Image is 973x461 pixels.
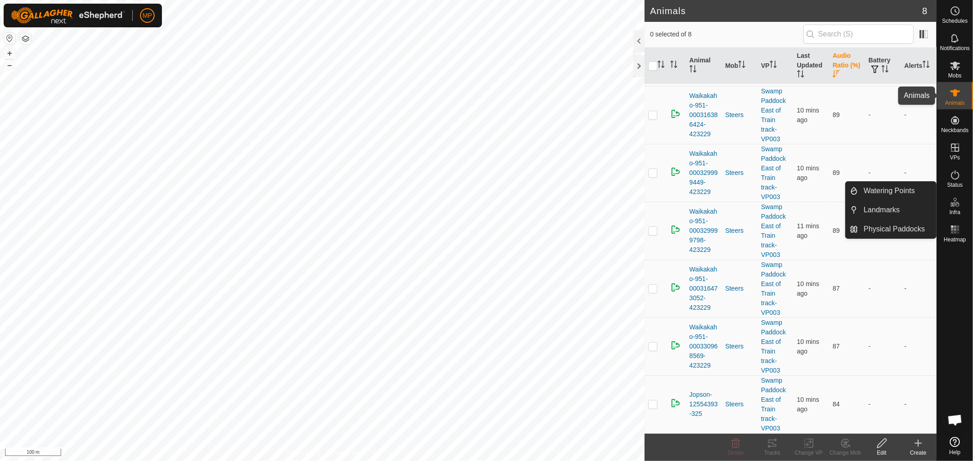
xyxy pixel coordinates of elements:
button: + [4,48,15,59]
span: VPs [950,155,960,160]
p-sorticon: Activate to sort [770,62,777,69]
a: Watering Points [859,182,937,200]
span: Animals [945,100,965,106]
span: Landmarks [864,205,900,215]
button: – [4,60,15,71]
span: Waikakaho-951-000316473052-423229 [689,265,718,312]
div: Edit [864,449,900,457]
a: Swamp Paddock East of Train track-VP003 [761,377,786,432]
th: Audio Ratio (%) [829,47,865,84]
p-sorticon: Activate to sort [738,62,745,69]
img: returning on [670,282,681,293]
span: Physical Paddocks [864,224,925,235]
span: 7 Sept 2025, 2:03 pm [797,164,819,181]
div: Steers [725,168,754,178]
td: - [865,144,901,202]
div: Steers [725,110,754,120]
p-sorticon: Activate to sort [881,67,889,74]
th: Last Updated [793,47,829,84]
span: 84 [833,400,840,408]
div: Tracks [754,449,791,457]
span: Heatmap [944,237,966,242]
a: Physical Paddocks [859,220,937,238]
li: Watering Points [846,182,936,200]
p-sorticon: Activate to sort [833,72,840,79]
li: Landmarks [846,201,936,219]
img: returning on [670,166,681,177]
span: Waikakaho-951-000330968569-423229 [689,323,718,370]
a: Landmarks [859,201,937,219]
span: 8 [922,4,927,18]
div: Change Mob [827,449,864,457]
td: - [865,260,901,318]
a: Swamp Paddock East of Train track-VP003 [761,145,786,200]
span: Infra [949,210,960,215]
a: Swamp Paddock East of Train track-VP003 [761,87,786,143]
span: Waikakaho-951-000329999449-423229 [689,149,718,197]
span: 7 Sept 2025, 2:03 pm [797,222,819,239]
td: - [900,375,937,433]
p-sorticon: Activate to sort [670,62,677,69]
span: 7 Sept 2025, 2:03 pm [797,338,819,355]
td: - [900,318,937,375]
div: Steers [725,342,754,351]
span: Mobs [948,73,962,78]
a: Swamp Paddock East of Train track-VP003 [761,30,786,85]
th: Alerts [900,47,937,84]
span: Jopson-12554393-325 [689,390,718,419]
h2: Animals [650,5,922,16]
p-sorticon: Activate to sort [922,62,930,69]
span: 87 [833,285,840,292]
td: - [865,375,901,433]
a: Swamp Paddock East of Train track-VP003 [761,203,786,258]
span: Neckbands [941,128,968,133]
span: 7 Sept 2025, 2:03 pm [797,280,819,297]
span: Schedules [942,18,968,24]
span: 89 [833,169,840,176]
td: - [900,144,937,202]
span: 89 [833,227,840,234]
button: Reset Map [4,33,15,44]
img: returning on [670,340,681,351]
span: Waikakaho-951-000329999798-423229 [689,207,718,255]
td: - [865,318,901,375]
th: Animal [686,47,722,84]
span: Status [947,182,963,188]
th: Mob [722,47,758,84]
a: Help [937,433,973,459]
div: Steers [725,284,754,293]
div: Steers [725,400,754,409]
a: Privacy Policy [286,449,321,457]
div: Open chat [942,406,969,434]
span: 0 selected of 8 [650,30,803,39]
input: Search (S) [803,25,914,44]
span: Watering Points [864,185,915,196]
a: Swamp Paddock East of Train track-VP003 [761,319,786,374]
span: Notifications [940,46,970,51]
span: 87 [833,343,840,350]
img: returning on [670,108,681,119]
span: MP [143,11,152,20]
span: Help [949,450,961,455]
p-sorticon: Activate to sort [657,62,665,69]
span: 7 Sept 2025, 2:03 pm [797,396,819,413]
img: Gallagher Logo [11,7,125,24]
span: 7 Sept 2025, 2:04 pm [797,107,819,123]
a: Swamp Paddock East of Train track-VP003 [761,261,786,316]
td: - [900,86,937,144]
img: returning on [670,398,681,409]
div: Steers [725,226,754,236]
span: Delete [728,450,744,456]
span: 89 [833,111,840,118]
a: Contact Us [331,449,358,457]
th: Battery [865,47,901,84]
th: VP [757,47,793,84]
div: Change VP [791,449,827,457]
td: - [865,86,901,144]
td: - [900,260,937,318]
li: Physical Paddocks [846,220,936,238]
button: Map Layers [20,33,31,44]
span: Waikakaho-951-000316386424-423229 [689,91,718,139]
p-sorticon: Activate to sort [689,67,697,74]
div: Create [900,449,937,457]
